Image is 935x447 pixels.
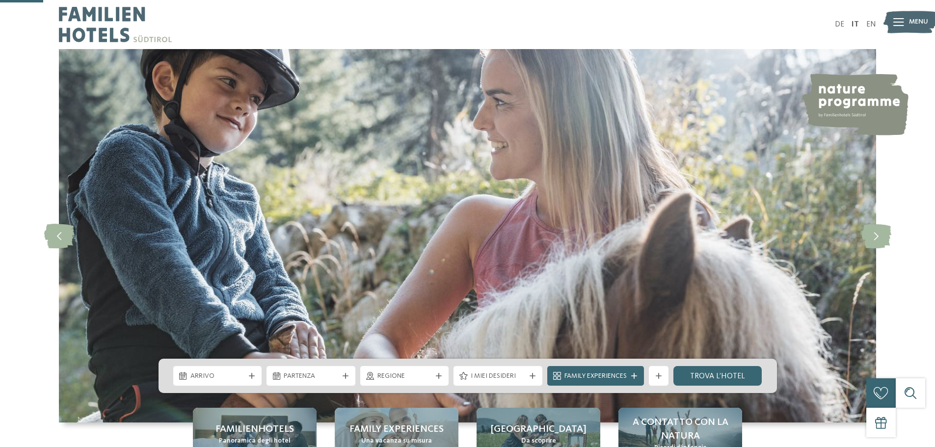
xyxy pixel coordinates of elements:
span: [GEOGRAPHIC_DATA] [491,422,587,436]
span: Menu [909,17,928,27]
span: Family experiences [349,422,444,436]
span: Una vacanza su misura [361,436,432,446]
span: Arrivo [190,371,245,381]
a: EN [866,21,876,28]
span: Partenza [284,371,338,381]
span: Panoramica degli hotel [219,436,291,446]
span: Familienhotels [215,422,294,436]
a: trova l’hotel [673,366,762,386]
span: Da scoprire [521,436,556,446]
span: Family Experiences [564,371,627,381]
img: Family hotel Alto Adige: the happy family places! [59,49,876,422]
a: IT [852,21,859,28]
span: A contatto con la natura [628,416,732,443]
a: DE [835,21,844,28]
span: Regione [377,371,432,381]
span: I miei desideri [471,371,525,381]
img: nature programme by Familienhotels Südtirol [801,74,908,135]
